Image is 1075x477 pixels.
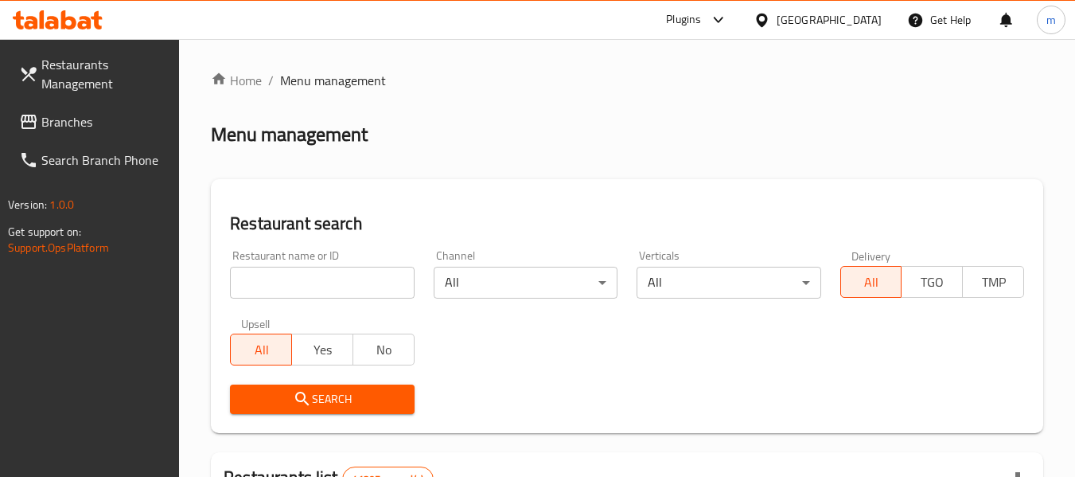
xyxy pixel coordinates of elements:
input: Search for restaurant name or ID.. [230,267,414,299]
span: Search Branch Phone [41,151,167,170]
div: All [637,267,820,299]
button: TGO [901,266,963,298]
h2: Restaurant search [230,212,1024,236]
span: Search [243,389,401,409]
a: Branches [6,103,180,141]
span: 1.0.0 [49,194,74,215]
span: Restaurants Management [41,55,167,93]
div: Plugins [666,10,701,29]
button: TMP [962,266,1024,298]
span: TGO [908,271,956,294]
a: Search Branch Phone [6,141,180,179]
span: No [360,338,408,362]
button: Search [230,385,414,414]
span: Yes [298,338,347,362]
button: Yes [291,334,353,366]
span: TMP [969,271,1018,294]
button: All [840,266,902,298]
h2: Menu management [211,122,368,147]
a: Support.OpsPlatform [8,237,109,258]
label: Upsell [241,318,271,329]
div: All [434,267,617,299]
nav: breadcrumb [211,71,1043,90]
span: All [847,271,896,294]
a: Restaurants Management [6,45,180,103]
span: m [1046,11,1056,29]
div: [GEOGRAPHIC_DATA] [777,11,882,29]
span: Menu management [280,71,386,90]
button: All [230,334,292,366]
button: No [352,334,415,366]
span: All [237,338,286,362]
label: Delivery [851,250,891,261]
li: / [268,71,274,90]
span: Get support on: [8,221,81,242]
a: Home [211,71,262,90]
span: Branches [41,112,167,131]
span: Version: [8,194,47,215]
